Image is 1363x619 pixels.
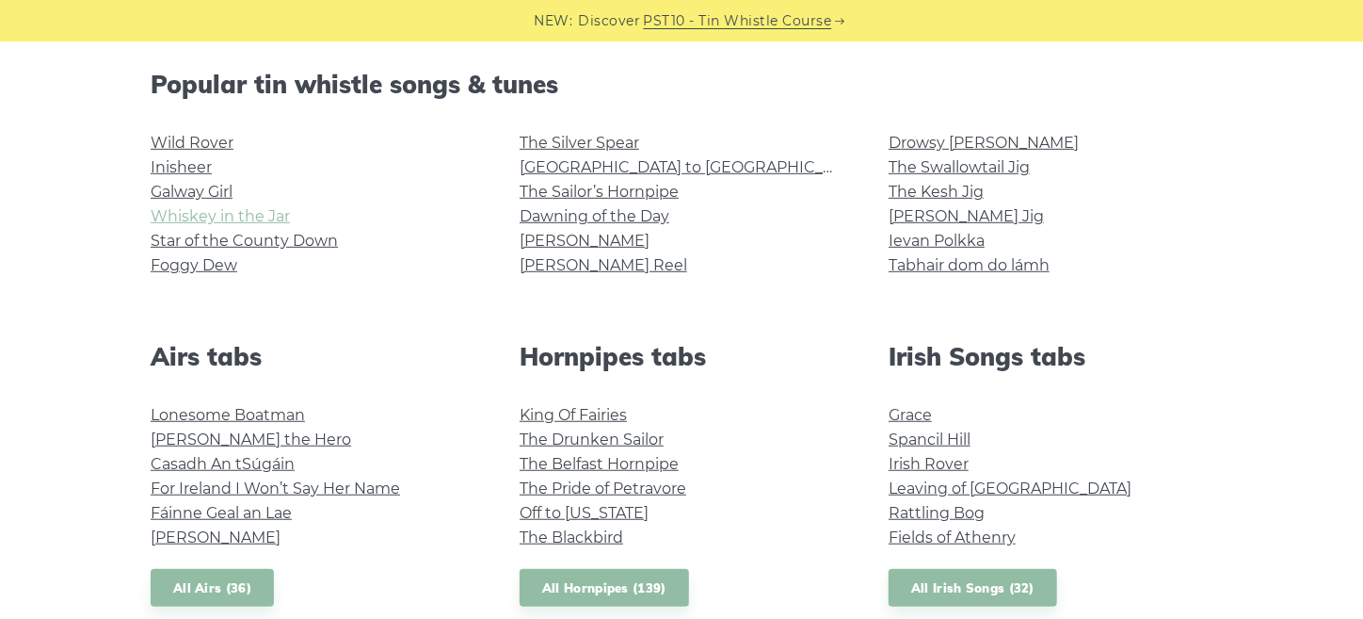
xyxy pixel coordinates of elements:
[520,529,623,546] a: The Blackbird
[520,504,649,522] a: Off to [US_STATE]
[520,158,867,176] a: [GEOGRAPHIC_DATA] to [GEOGRAPHIC_DATA]
[151,232,338,250] a: Star of the County Down
[151,431,351,448] a: [PERSON_NAME] the Hero
[520,480,686,497] a: The Pride of Petravore
[151,256,237,274] a: Foggy Dew
[889,207,1044,225] a: [PERSON_NAME] Jig
[151,504,292,522] a: Fáinne Geal an Lae
[520,256,687,274] a: [PERSON_NAME] Reel
[151,529,281,546] a: [PERSON_NAME]
[579,10,641,32] span: Discover
[151,70,1212,99] h2: Popular tin whistle songs & tunes
[889,342,1212,371] h2: Irish Songs tabs
[535,10,573,32] span: NEW:
[520,134,639,152] a: The Silver Spear
[151,134,233,152] a: Wild Rover
[889,455,969,473] a: Irish Rover
[889,431,970,448] a: Spancil Hill
[151,183,233,201] a: Galway Girl
[889,183,984,201] a: The Kesh Jig
[520,342,843,371] h2: Hornpipes tabs
[889,406,932,424] a: Grace
[151,480,400,497] a: For Ireland I Won’t Say Her Name
[889,480,1131,497] a: Leaving of [GEOGRAPHIC_DATA]
[520,232,649,250] a: [PERSON_NAME]
[644,10,832,32] a: PST10 - Tin Whistle Course
[889,504,985,522] a: Rattling Bog
[520,183,679,201] a: The Sailor’s Hornpipe
[151,207,290,225] a: Whiskey in the Jar
[889,134,1079,152] a: Drowsy [PERSON_NAME]
[520,207,669,225] a: Dawning of the Day
[889,569,1057,608] a: All Irish Songs (32)
[889,158,1030,176] a: The Swallowtail Jig
[889,232,985,250] a: Ievan Polkka
[151,342,474,371] h2: Airs tabs
[151,455,295,473] a: Casadh An tSúgáin
[520,406,627,424] a: King Of Fairies
[520,455,679,473] a: The Belfast Hornpipe
[520,431,664,448] a: The Drunken Sailor
[889,529,1016,546] a: Fields of Athenry
[151,569,274,608] a: All Airs (36)
[889,256,1050,274] a: Tabhair dom do lámh
[520,569,689,608] a: All Hornpipes (139)
[151,406,305,424] a: Lonesome Boatman
[151,158,212,176] a: Inisheer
